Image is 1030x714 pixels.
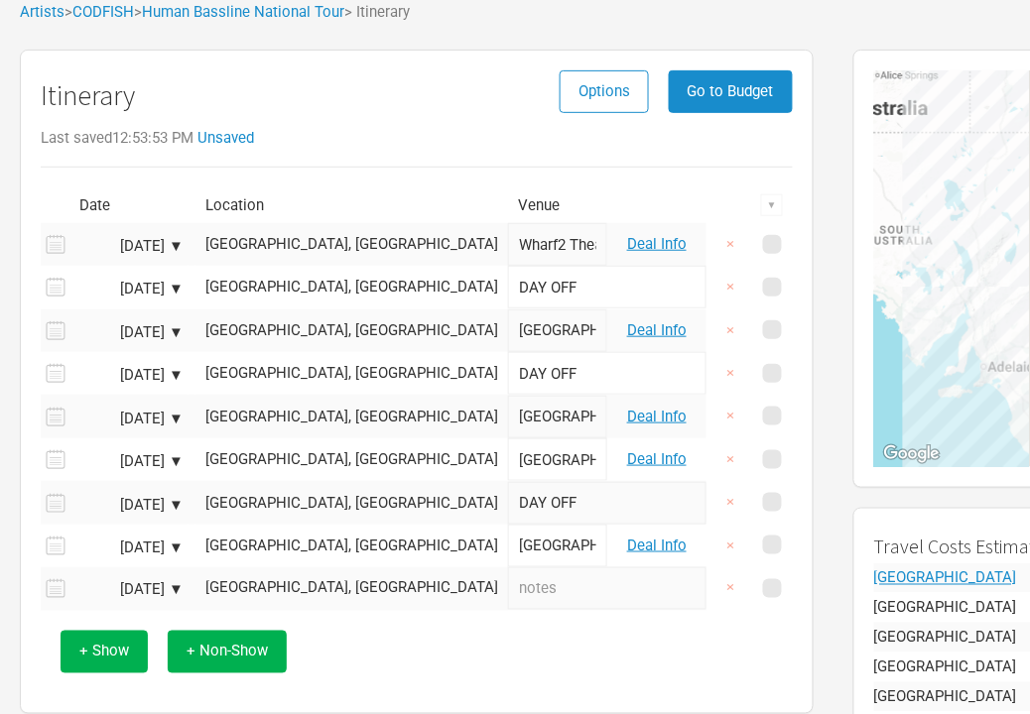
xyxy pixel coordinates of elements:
th: Date [69,188,189,223]
input: Civic Playhouse [508,309,607,352]
div: Newcastle, Australia [205,280,498,295]
div: [DATE] ▼ [74,454,184,469]
a: Open this area in Google Maps (opens a new window) [879,441,945,467]
span: > [134,5,344,20]
input: DAY OFF [508,482,707,525]
div: [DATE] ▼ [74,583,184,598]
div: Brisbane, Australia [205,410,498,424]
a: Human Bassline National Tour [142,3,344,21]
div: [DATE] ▼ [74,325,184,340]
input: Wharf2 Theatre [508,223,607,266]
div: Gold Coast, Australia [205,452,498,467]
h1: Itinerary [41,80,135,111]
input: notes [508,567,707,610]
div: Last saved 12:53:53 PM [41,131,793,146]
a: Deal Info [627,536,687,554]
span: Go to Budget [688,82,774,100]
span: + Non-Show [187,643,268,660]
div: Sydney, Australia [205,237,498,252]
input: DAY OFF [508,352,707,395]
div: Toowoomba, Australia [205,538,498,553]
div: [DATE] ▼ [74,498,184,513]
th: Venue [508,188,607,223]
div: Brisbane, Australia [205,366,498,381]
button: + Show [61,631,148,673]
div: [DATE] ▼ [74,540,184,555]
button: Go to Budget [669,70,793,113]
button: × [708,266,754,308]
input: HOTA Lakeside Room [508,438,607,481]
button: × [708,309,754,352]
a: Go to Budget [669,82,793,100]
th: Location [195,188,508,223]
input: Powerhouse Theatre [508,396,607,438]
div: Adelaide, Australia [205,581,498,596]
button: × [708,352,754,395]
div: Sydney, Australia [874,571,1017,586]
button: + Non-Show [168,631,287,673]
input: Empire Theatre [508,525,607,567]
button: × [708,395,754,437]
div: [DATE] ▼ [74,239,184,254]
button: × [708,481,754,524]
div: Newcastle, Australia [205,323,498,338]
img: Google [879,441,945,467]
a: Artists [20,3,64,21]
div: [DATE] ▼ [74,412,184,426]
button: × [708,223,754,266]
div: [DATE] ▼ [74,282,184,297]
a: CODFISH [72,3,134,21]
input: DAY OFF [508,266,707,308]
a: Deal Info [627,321,687,339]
div: ▼ [761,194,783,216]
button: × [708,438,754,481]
span: > Itinerary [344,5,410,20]
div: Empire Theatre, Adelaide, Australia [972,355,996,379]
span: + Show [79,643,129,660]
div: Toowoomba, Australia [205,496,498,511]
a: Deal Info [627,408,687,425]
button: × [708,567,754,610]
button: Options [560,70,649,113]
span: Options [579,82,630,100]
a: Deal Info [627,450,687,468]
div: [DATE] ▼ [74,368,184,383]
a: Deal Info [627,235,687,253]
button: × [708,525,754,567]
a: Unsaved [197,129,254,147]
span: > [64,5,134,20]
